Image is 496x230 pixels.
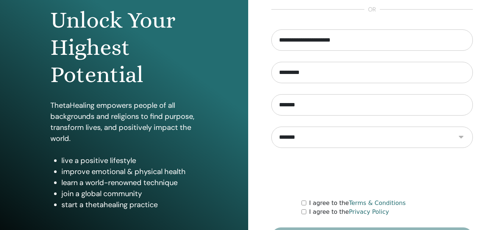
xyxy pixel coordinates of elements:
li: learn a world-renowned technique [61,177,197,188]
iframe: reCAPTCHA [316,159,428,188]
span: or [364,5,380,14]
label: I agree to the [309,208,389,216]
label: I agree to the [309,199,406,208]
li: live a positive lifestyle [61,155,197,166]
a: Terms & Conditions [349,199,406,206]
h1: Unlock Your Highest Potential [50,7,197,89]
p: ThetaHealing empowers people of all backgrounds and religions to find purpose, transform lives, a... [50,100,197,144]
li: join a global community [61,188,197,199]
li: start a thetahealing practice [61,199,197,210]
a: Privacy Policy [349,208,389,215]
li: improve emotional & physical health [61,166,197,177]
